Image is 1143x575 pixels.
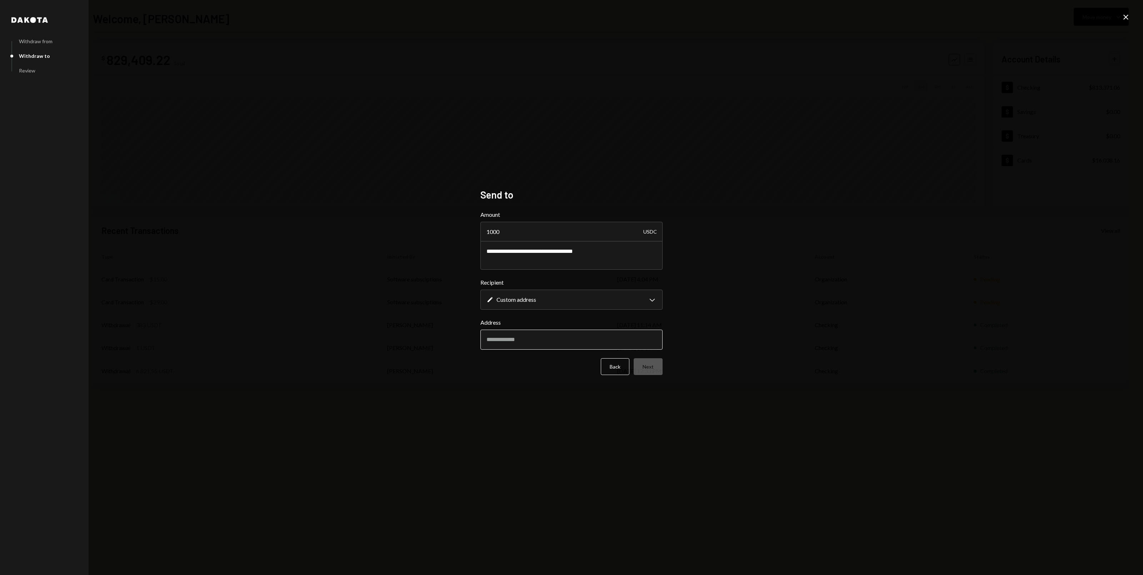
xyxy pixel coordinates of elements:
[480,318,663,327] label: Address
[19,38,53,44] div: Withdraw from
[480,290,663,310] button: Recipient
[480,210,663,219] label: Amount
[480,188,663,202] h2: Send to
[480,278,663,287] label: Recipient
[643,222,657,242] div: USDC
[19,67,35,74] div: Review
[19,53,50,59] div: Withdraw to
[601,358,629,375] button: Back
[480,222,663,242] input: Enter amount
